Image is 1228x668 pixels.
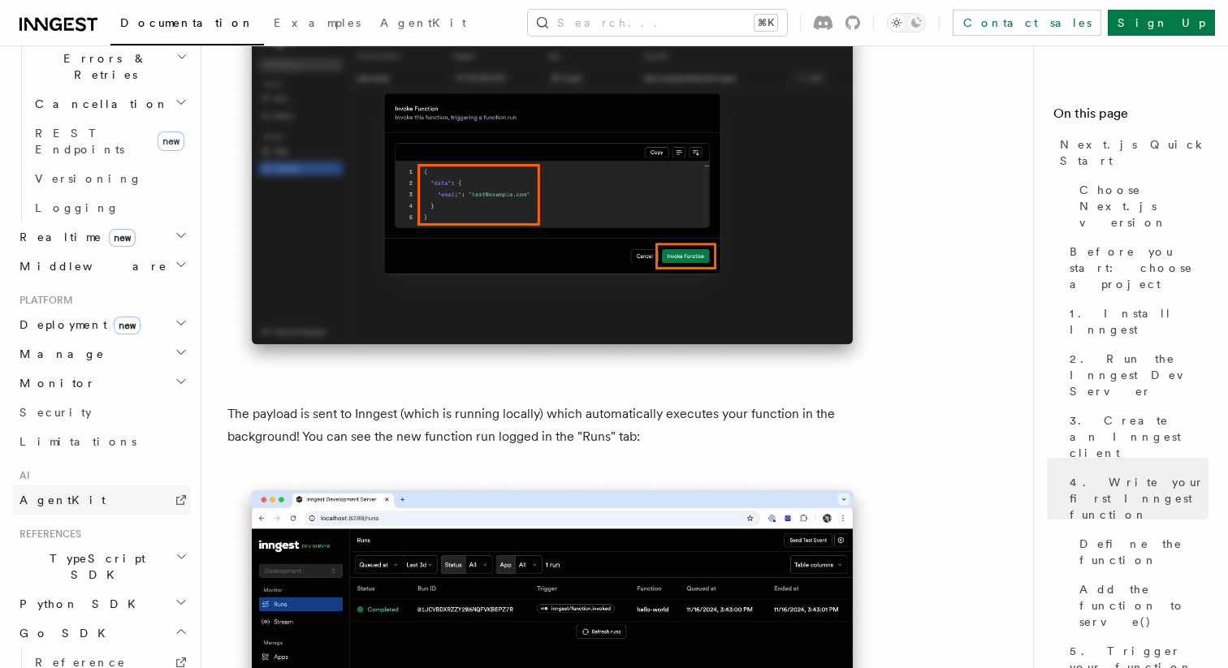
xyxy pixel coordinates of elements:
[19,406,92,419] span: Security
[380,16,466,29] span: AgentKit
[1108,10,1215,36] a: Sign Up
[28,193,191,222] a: Logging
[953,10,1101,36] a: Contact sales
[158,131,184,151] span: new
[1060,136,1209,169] span: Next.js Quick Start
[264,5,370,44] a: Examples
[1063,299,1209,344] a: 1. Install Inngest
[13,625,115,641] span: Go SDK
[13,339,191,368] button: Manage
[13,427,191,456] a: Limitations
[13,550,175,583] span: TypeScript SDK
[13,618,191,648] button: Go SDK
[13,258,167,274] span: Middleware
[13,469,30,482] span: AI
[13,346,105,362] span: Manage
[13,310,191,339] button: Deploymentnew
[28,50,176,83] span: Errors & Retries
[13,375,96,391] span: Monitor
[370,5,476,44] a: AgentKit
[13,294,73,307] span: Platform
[1070,351,1209,399] span: 2. Run the Inngest Dev Server
[13,528,81,541] span: References
[528,10,787,36] button: Search...⌘K
[120,16,254,29] span: Documentation
[28,89,191,119] button: Cancellation
[1063,406,1209,468] a: 3. Create an Inngest client
[1073,575,1209,636] a: Add the function to serve()
[1079,536,1209,568] span: Define the function
[1063,468,1209,529] a: 4. Write your first Inngest function
[1079,182,1209,231] span: Choose Next.js version
[274,16,361,29] span: Examples
[1070,412,1209,461] span: 3. Create an Inngest client
[110,5,264,45] a: Documentation
[13,229,136,245] span: Realtime
[1070,305,1209,338] span: 1. Install Inngest
[35,172,142,185] span: Versioning
[13,544,191,589] button: TypeScript SDK
[28,44,191,89] button: Errors & Retries
[28,119,191,164] a: REST Endpointsnew
[1053,104,1209,130] h4: On this page
[1079,581,1209,630] span: Add the function to serve()
[1073,175,1209,237] a: Choose Next.js version
[35,127,124,156] span: REST Endpoints
[35,201,119,214] span: Logging
[114,317,141,334] span: new
[13,485,191,515] a: AgentKit
[1073,529,1209,575] a: Define the function
[28,164,191,193] a: Versioning
[1053,130,1209,175] a: Next.js Quick Start
[1070,474,1209,523] span: 4. Write your first Inngest function
[19,493,106,506] span: AgentKit
[755,15,777,31] kbd: ⌘K
[13,596,145,612] span: Python SDK
[13,317,141,333] span: Deployment
[227,403,877,448] p: The payload is sent to Inngest (which is running locally) which automatically executes your funct...
[13,222,191,252] button: Realtimenew
[19,435,136,448] span: Limitations
[13,398,191,427] a: Security
[13,252,191,281] button: Middleware
[1070,243,1209,292] span: Before you start: choose a project
[13,589,191,618] button: Python SDK
[1063,237,1209,299] a: Before you start: choose a project
[28,96,169,112] span: Cancellation
[109,229,136,247] span: new
[887,13,926,32] button: Toggle dark mode
[1063,344,1209,406] a: 2. Run the Inngest Dev Server
[13,368,191,398] button: Monitor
